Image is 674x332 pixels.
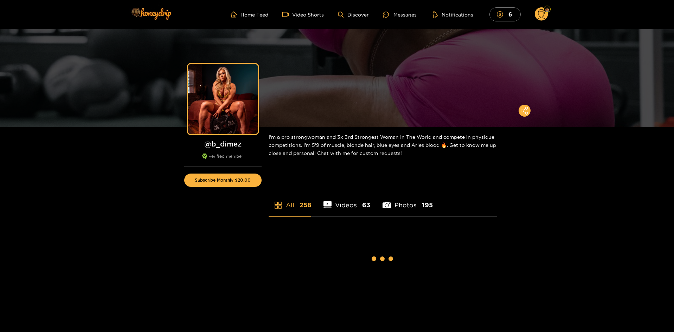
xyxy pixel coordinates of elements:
[282,11,292,18] span: video-camera
[362,201,370,209] span: 63
[545,7,549,12] img: Fan Level
[338,12,368,18] a: Discover
[507,11,513,18] mark: 6
[282,11,324,18] a: Video Shorts
[489,7,521,21] button: 6
[231,11,268,18] a: Home Feed
[383,185,433,216] li: Photos
[269,127,497,163] div: I'm a pro strongwoman and 3x 3rd Strongest Woman In The World and compete in physique competition...
[497,11,507,18] span: dollar
[300,201,311,209] span: 258
[231,11,240,18] span: home
[383,11,417,19] div: Messages
[323,185,371,216] li: Videos
[184,154,262,167] div: verified member
[274,201,282,209] span: appstore
[269,185,311,216] li: All
[184,174,262,187] button: Subscribe Monthly $20.00
[184,139,262,148] h1: @ b_dimez
[431,11,475,18] button: Notifications
[422,201,433,209] span: 195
